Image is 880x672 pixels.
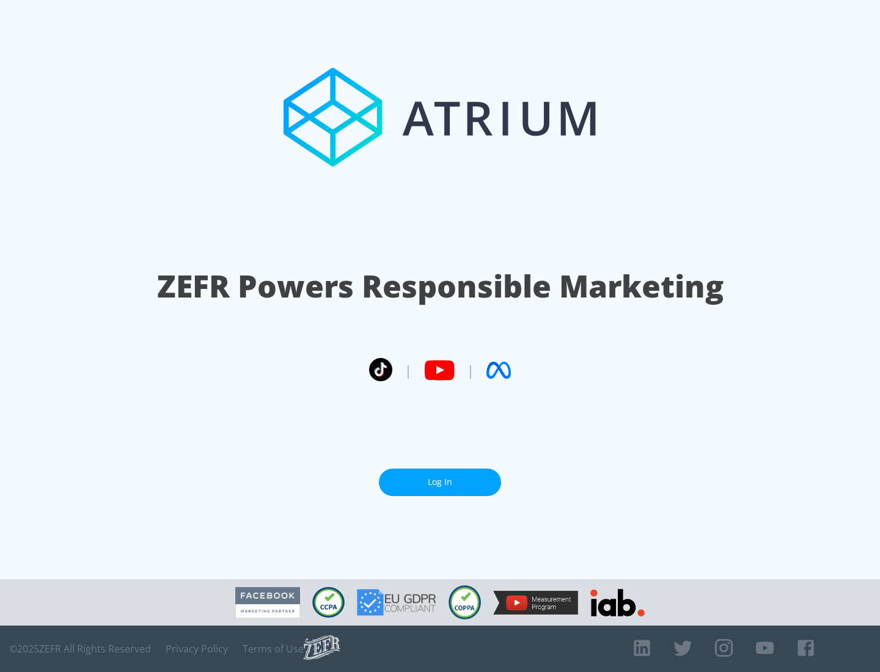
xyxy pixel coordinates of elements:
a: Privacy Policy [166,643,228,655]
img: IAB [590,589,645,616]
span: © 2025 ZEFR All Rights Reserved [9,643,151,655]
img: YouTube Measurement Program [493,591,578,615]
a: Terms of Use [243,643,304,655]
h1: ZEFR Powers Responsible Marketing [157,265,724,307]
img: Facebook Marketing Partner [235,587,300,618]
span: | [467,361,474,379]
span: | [405,361,412,379]
img: CCPA Compliant [312,587,345,618]
a: Log In [379,469,501,496]
img: COPPA Compliant [449,585,481,619]
img: GDPR Compliant [357,589,436,616]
